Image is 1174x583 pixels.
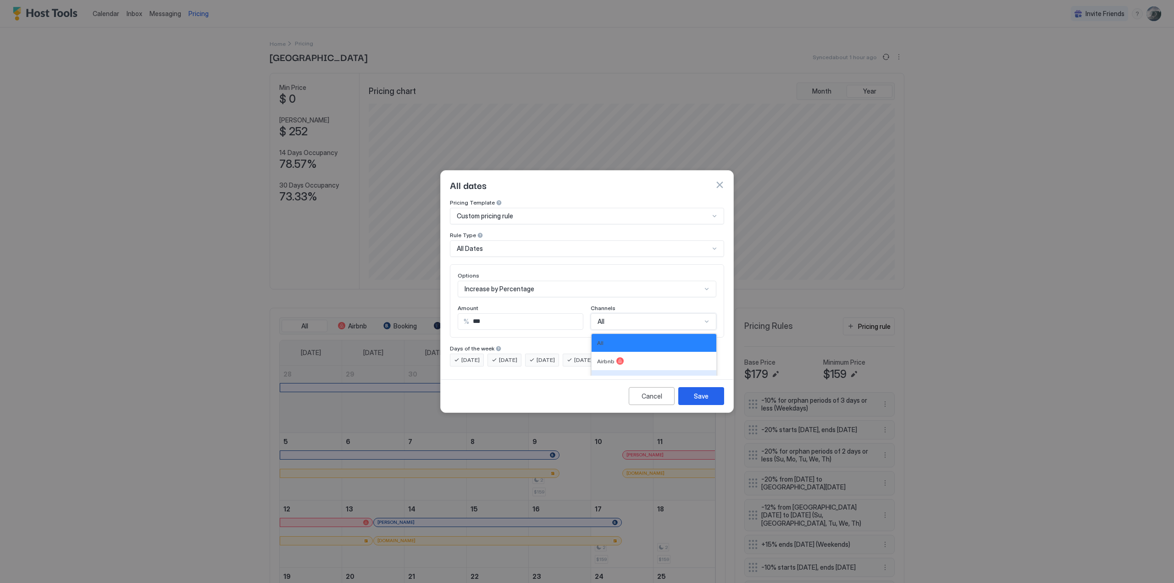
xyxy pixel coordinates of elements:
[9,552,31,574] iframe: Intercom live chat
[461,356,480,364] span: [DATE]
[450,199,495,206] span: Pricing Template
[597,339,604,346] span: All
[457,244,483,253] span: All Dates
[499,356,517,364] span: [DATE]
[464,317,469,326] span: %
[694,391,709,401] div: Save
[450,178,487,192] span: All dates
[469,314,583,329] input: Input Field
[458,305,478,311] span: Amount
[678,387,724,405] button: Save
[597,358,615,365] span: Airbnb
[458,272,479,279] span: Options
[574,356,593,364] span: [DATE]
[629,387,675,405] button: Cancel
[457,212,513,220] span: Custom pricing rule
[465,285,534,293] span: Increase by Percentage
[591,305,615,311] span: Channels
[450,232,476,239] span: Rule Type
[537,356,555,364] span: [DATE]
[642,391,662,401] div: Cancel
[450,345,494,352] span: Days of the week
[598,317,604,326] span: All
